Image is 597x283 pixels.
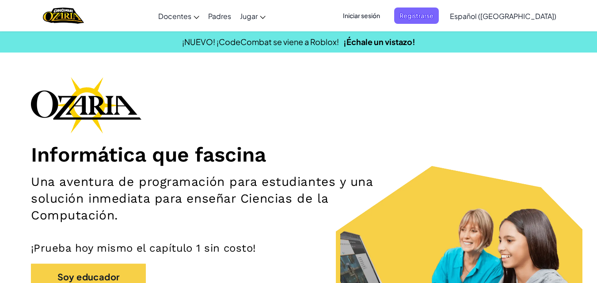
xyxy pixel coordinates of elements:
[204,4,236,28] a: Padres
[31,241,566,255] p: ¡Prueba hoy mismo el capítulo 1 sin costo!
[394,8,439,24] button: Registrarse
[445,4,561,28] a: Español ([GEOGRAPHIC_DATA])
[182,37,339,47] span: ¡NUEVO! ¡CodeCombat se viene a Roblox!
[158,11,191,21] span: Docentes
[450,11,556,21] span: Español ([GEOGRAPHIC_DATA])
[343,37,415,47] a: ¡Échale un vistazo!
[43,7,84,25] img: Home
[154,4,204,28] a: Docentes
[31,77,141,133] img: Ozaria branding logo
[240,11,258,21] span: Jugar
[338,8,385,24] button: Iniciar sesión
[31,142,566,167] h1: Informática que fascina
[43,7,84,25] a: Ozaria by CodeCombat logo
[31,174,389,224] h2: Una aventura de programación para estudiantes y una solución inmediata para enseñar Ciencias de l...
[236,4,270,28] a: Jugar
